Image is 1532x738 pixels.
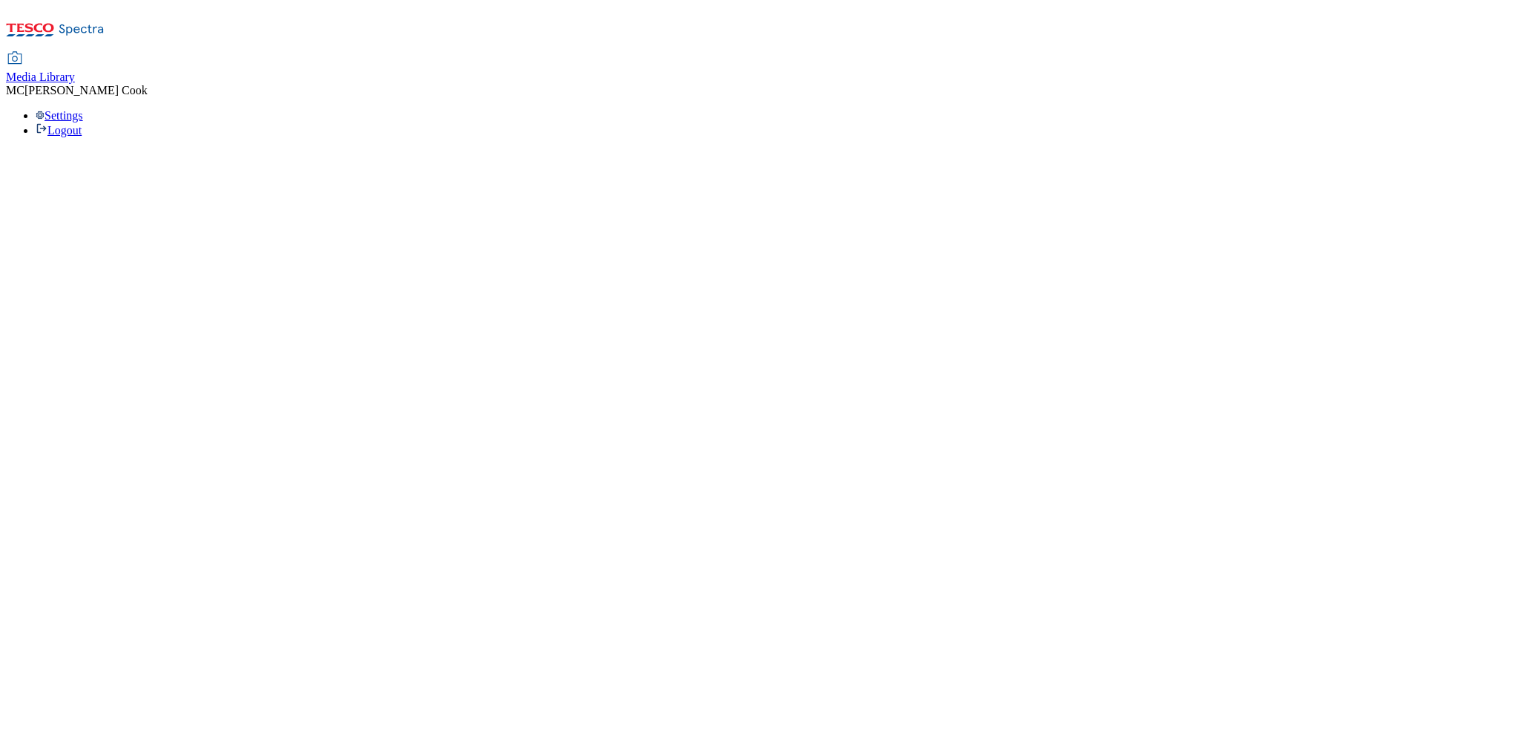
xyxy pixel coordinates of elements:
a: Media Library [6,53,75,84]
a: Logout [36,124,82,137]
span: [PERSON_NAME] Cook [24,84,148,97]
span: MC [6,84,24,97]
a: Settings [36,109,83,122]
span: Media Library [6,71,75,83]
